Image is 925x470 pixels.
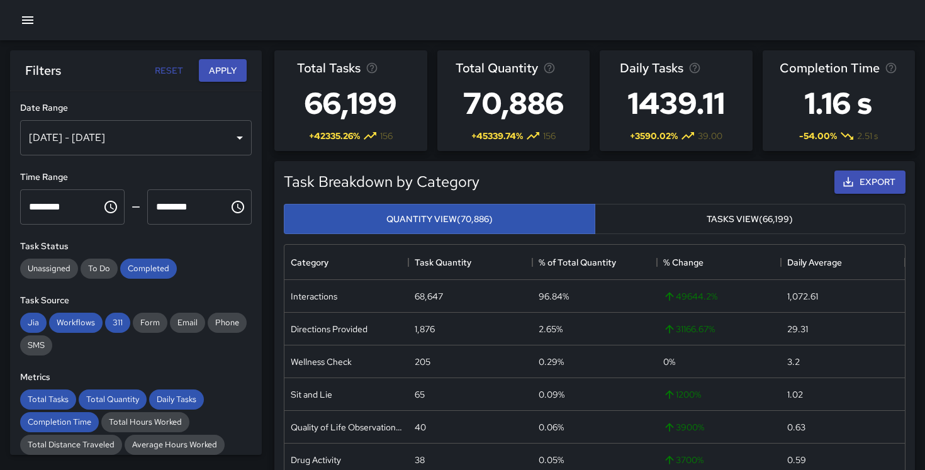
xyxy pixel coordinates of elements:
div: Task Quantity [408,245,532,280]
span: Total Tasks [20,394,76,405]
span: + 3590.02 % [630,130,678,142]
span: Completion Time [780,58,880,78]
div: 205 [415,355,430,368]
div: 0.09% [539,388,564,401]
h6: Filters [25,60,61,81]
div: [DATE] - [DATE] [20,120,252,155]
span: Jia [20,317,47,328]
span: Completion Time [20,417,99,427]
div: Jia [20,313,47,333]
div: Daily Average [787,245,842,280]
div: % Change [663,245,704,280]
h6: Date Range [20,101,252,115]
span: Form [133,317,167,328]
span: -54.00 % [799,130,837,142]
h3: 70,886 [456,78,571,128]
span: Workflows [49,317,103,328]
div: 68,647 [415,290,443,303]
span: Daily Tasks [620,58,683,78]
span: Total Hours Worked [101,417,189,427]
div: To Do [81,259,118,279]
div: 40 [415,421,426,434]
div: Daily Tasks [149,389,204,410]
span: 1200 % [663,388,701,401]
h6: Task Status [20,240,252,254]
div: Quality of Life Observation AM [291,421,402,434]
h5: Task Breakdown by Category [284,172,829,192]
div: 0.06% [539,421,564,434]
div: 0.29% [539,355,564,368]
div: Category [284,245,408,280]
div: 3.2 [787,355,800,368]
div: Total Distance Traveled [20,435,122,455]
div: Interactions [291,290,337,303]
button: Apply [199,59,247,82]
div: 96.84% [539,290,569,303]
div: Sit and Lie [291,388,332,401]
span: 311 [105,317,130,328]
div: Directions Provided [291,323,367,335]
div: Total Tasks [20,389,76,410]
span: Total Quantity [456,58,538,78]
svg: Average time taken to complete tasks in the selected period, compared to the previous period. [885,62,897,74]
div: Total Quantity [79,389,147,410]
div: 0.05% [539,454,564,466]
span: 156 [380,130,393,142]
span: Email [170,317,205,328]
span: Unassigned [20,263,78,274]
div: 1,072.61 [787,290,818,303]
div: Phone [208,313,247,333]
svg: Total task quantity in the selected period, compared to the previous period. [543,62,556,74]
h3: 66,199 [297,78,405,128]
div: % of Total Quantity [539,245,616,280]
div: Workflows [49,313,103,333]
span: 31166.67 % [663,323,715,335]
button: Quantity View(70,886) [284,204,595,235]
span: To Do [81,263,118,274]
div: Email [170,313,205,333]
div: 0.63 [787,421,805,434]
span: Average Hours Worked [125,439,225,450]
span: 156 [543,130,556,142]
div: Task Quantity [415,245,471,280]
div: SMS [20,335,52,355]
button: Reset [149,59,189,82]
span: Total Quantity [79,394,147,405]
div: Daily Average [781,245,905,280]
h3: 1439.11 [620,78,732,128]
div: % Change [657,245,781,280]
span: Completed [120,263,177,274]
div: Form [133,313,167,333]
button: Choose time, selected time is 11:59 PM [225,194,250,220]
button: Export [834,171,905,194]
div: 311 [105,313,130,333]
h3: 1.16 s [780,78,897,128]
span: SMS [20,340,52,350]
span: 0 % [663,355,675,368]
div: Completed [120,259,177,279]
span: + 42335.26 % [309,130,360,142]
div: 2.65% [539,323,563,335]
button: Tasks View(66,199) [595,204,906,235]
span: 2.51 s [857,130,878,142]
span: 49644.2 % [663,290,717,303]
span: 3700 % [663,454,704,466]
div: Completion Time [20,412,99,432]
div: % of Total Quantity [532,245,656,280]
span: 3900 % [663,421,704,434]
h6: Task Source [20,294,252,308]
div: Total Hours Worked [101,412,189,432]
svg: Average number of tasks per day in the selected period, compared to the previous period. [688,62,701,74]
div: 0.59 [787,454,806,466]
h6: Metrics [20,371,252,384]
div: Unassigned [20,259,78,279]
div: 65 [415,388,425,401]
span: 39.00 [698,130,722,142]
h6: Time Range [20,171,252,184]
div: Wellness Check [291,355,352,368]
span: Total Tasks [297,58,361,78]
span: + 45339.74 % [471,130,523,142]
button: Choose time, selected time is 12:00 AM [98,194,123,220]
div: Drug Activity [291,454,341,466]
div: 1,876 [415,323,435,335]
